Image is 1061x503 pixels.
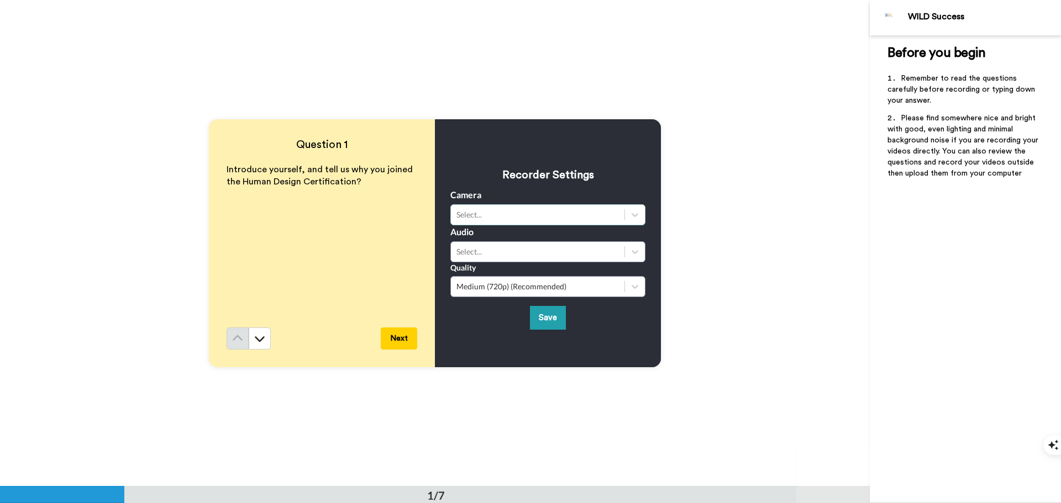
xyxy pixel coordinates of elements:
span: Please find somewhere nice and bright with good, even lighting and minimal background noise if yo... [887,114,1041,177]
h3: Recorder Settings [450,167,645,183]
h4: Question 1 [227,137,417,152]
label: Quality [450,262,476,273]
button: Save [530,306,566,330]
span: Remember to read the questions carefully before recording or typing down your answer. [887,75,1037,104]
div: 1/7 [409,488,463,503]
div: Select... [456,209,619,220]
span: Introduce yourself, and tell us why you joined the Human Design Certification? [227,165,415,187]
span: Before you begin [887,46,985,60]
div: Medium (720p) (Recommended) [456,281,619,292]
img: Profile Image [876,4,902,31]
label: Audio [450,225,474,239]
button: Next [381,327,417,350]
div: WILD Success [908,12,1060,22]
label: Camera [450,188,481,202]
div: Select... [456,246,619,257]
